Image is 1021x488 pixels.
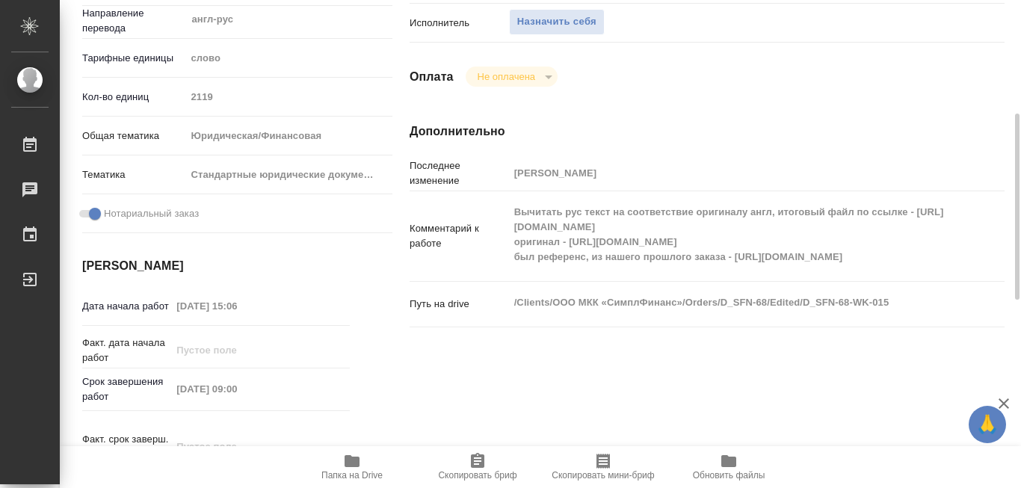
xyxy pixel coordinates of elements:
input: Пустое поле [171,436,302,457]
p: Тарифные единицы [82,51,185,66]
span: Папка на Drive [321,470,383,481]
p: Дата начала работ [82,299,171,314]
p: Общая тематика [82,129,185,143]
p: Путь на drive [410,297,509,312]
p: Комментарий к работе [410,221,509,251]
span: Обновить файлы [693,470,765,481]
button: Не оплачена [473,70,540,83]
input: Пустое поле [171,295,302,317]
p: Направление перевода [82,6,185,36]
input: Пустое поле [171,378,302,400]
textarea: /Clients/ООО МКК «СимплФинанс»/Orders/D_SFN-68/Edited/D_SFN-68-WK-015 [509,290,955,315]
div: Стандартные юридические документы, договоры, уставы [185,162,392,188]
button: Скопировать бриф [415,446,540,488]
button: 🙏 [969,406,1006,443]
span: Скопировать мини-бриф [552,470,654,481]
button: Скопировать мини-бриф [540,446,666,488]
span: Скопировать бриф [438,470,516,481]
div: Юридическая/Финансовая [185,123,392,149]
button: Обновить файлы [666,446,792,488]
span: Назначить себя [517,13,596,31]
p: Срок завершения работ [82,374,171,404]
p: Тематика [82,167,185,182]
span: Нотариальный заказ [104,206,199,221]
span: 🙏 [975,409,1000,440]
textarea: Вычитать рус текст на соответствие оригиналу англ, итоговый файл по ссылке - [URL][DOMAIN_NAME] о... [509,200,955,270]
p: Факт. дата начала работ [82,336,171,365]
p: Факт. срок заверш. работ [82,432,171,462]
button: Назначить себя [509,9,605,35]
p: Исполнитель [410,16,509,31]
div: Не оплачена [466,67,558,87]
p: Кол-во единиц [82,90,185,105]
h4: [PERSON_NAME] [82,257,350,275]
button: Папка на Drive [289,446,415,488]
h4: Оплата [410,68,454,86]
input: Пустое поле [509,162,955,184]
input: Пустое поле [185,86,392,108]
input: Пустое поле [171,339,302,361]
h4: Дополнительно [410,123,1005,140]
div: слово [185,46,392,71]
p: Последнее изменение [410,158,509,188]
